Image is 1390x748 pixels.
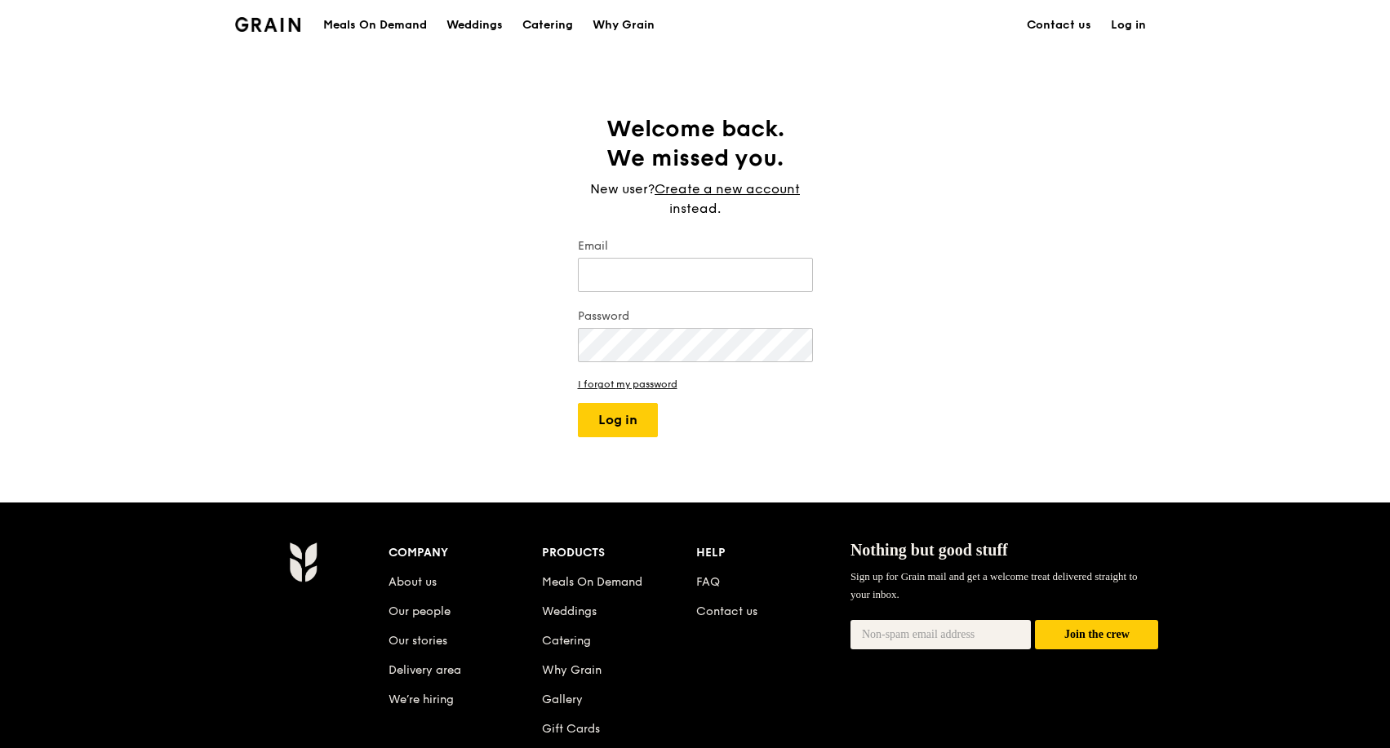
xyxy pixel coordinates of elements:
div: Why Grain [593,1,655,50]
a: Delivery area [389,663,461,677]
a: Contact us [1017,1,1101,50]
a: I forgot my password [578,378,813,390]
div: Catering [522,1,573,50]
a: Create a new account [655,179,800,199]
span: New user? [590,181,655,197]
a: Why Grain [542,663,602,677]
label: Password [578,308,813,325]
div: Company [389,542,543,564]
span: instead. [669,201,721,216]
img: Grain [235,17,301,32]
div: Products [542,542,696,564]
a: Catering [513,1,583,50]
img: Grain [289,542,318,582]
button: Log in [578,403,658,437]
label: Email [578,238,813,254]
h1: Welcome back. We missed you. [578,114,813,173]
a: Log in [1101,1,1156,50]
a: FAQ [696,575,720,589]
a: Catering [542,634,591,648]
div: Meals On Demand [323,1,427,50]
span: Sign up for Grain mail and get a welcome treat delivered straight to your inbox. [850,570,1138,600]
a: Our stories [389,634,447,648]
a: Contact us [696,604,757,618]
a: Weddings [542,604,597,618]
div: Weddings [446,1,503,50]
div: Help [696,542,850,564]
a: Our people [389,604,451,618]
a: Weddings [437,1,513,50]
input: Non-spam email address [850,620,1032,649]
a: We’re hiring [389,693,454,706]
a: Why Grain [583,1,664,50]
a: About us [389,575,437,589]
a: Gift Cards [542,722,600,736]
a: Meals On Demand [542,575,642,589]
span: Nothing but good stuff [850,541,1008,559]
a: Gallery [542,693,583,706]
button: Join the crew [1035,620,1158,650]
